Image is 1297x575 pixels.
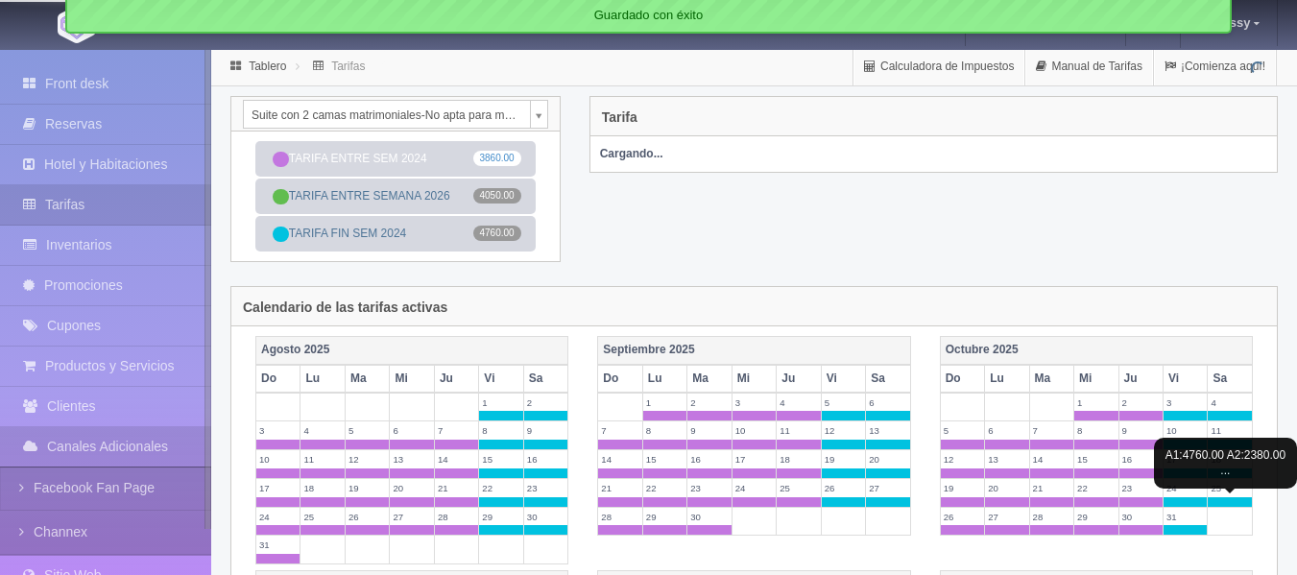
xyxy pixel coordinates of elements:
[941,479,984,497] label: 19
[1154,438,1297,490] div: A1:4760.00 A2:2380.00 ...
[255,141,536,177] a: TARIFA ENTRE SEM 20243860.00
[643,421,686,440] label: 8
[256,337,568,365] th: Agosto 2025
[255,216,536,252] a: TARIFA FIN SEM 20244760.00
[598,421,641,440] label: 7
[733,450,776,468] label: 17
[687,450,731,468] label: 16
[300,365,345,393] th: Lu
[479,450,522,468] label: 15
[256,365,300,393] th: Do
[687,508,731,526] label: 30
[346,450,389,468] label: 12
[331,60,365,73] a: Tarifas
[1074,479,1117,497] label: 22
[473,188,521,204] span: 4050.00
[733,479,776,497] label: 24
[598,337,910,365] th: Septiembre 2025
[390,365,434,393] th: Mi
[524,421,568,440] label: 9
[473,226,521,241] span: 4760.00
[941,421,984,440] label: 5
[1119,394,1163,412] label: 2
[1119,479,1163,497] label: 23
[1119,421,1163,440] label: 9
[1164,421,1207,440] label: 10
[940,337,1252,365] th: Octubre 2025
[1030,450,1073,468] label: 14
[985,508,1028,526] label: 27
[479,508,522,526] label: 29
[941,450,984,468] label: 12
[523,365,568,393] th: Sa
[58,6,96,43] img: Getabed
[985,365,1029,393] th: Lu
[390,421,433,440] label: 6
[822,394,865,412] label: 5
[1119,450,1163,468] label: 16
[822,421,865,440] label: 12
[524,479,568,497] label: 23
[777,365,821,393] th: Ju
[600,147,663,160] strong: Cargando...
[733,421,776,440] label: 10
[1074,394,1117,412] label: 1
[598,450,641,468] label: 14
[643,479,686,497] label: 22
[300,479,344,497] label: 18
[687,421,731,440] label: 9
[985,479,1028,497] label: 20
[435,450,478,468] label: 14
[1074,365,1118,393] th: Mi
[777,394,820,412] label: 4
[473,151,521,166] span: 3860.00
[866,365,911,393] th: Sa
[252,101,522,130] span: Suite con 2 camas matrimoniales-No apta para menores
[434,365,478,393] th: Ju
[687,394,731,412] label: 2
[643,508,686,526] label: 29
[642,365,686,393] th: Lu
[777,450,820,468] label: 18
[300,508,344,526] label: 25
[524,394,568,412] label: 2
[598,365,642,393] th: Do
[255,179,536,214] a: TARIFA ENTRE SEMANA 20264050.00
[1030,421,1073,440] label: 7
[822,479,865,497] label: 26
[300,421,344,440] label: 4
[256,479,300,497] label: 17
[479,479,522,497] label: 22
[822,450,865,468] label: 19
[777,421,820,440] label: 11
[249,60,286,73] a: Tablero
[435,421,478,440] label: 7
[243,100,548,129] a: Suite con 2 camas matrimoniales-No apta para menores
[985,450,1028,468] label: 13
[866,479,910,497] label: 27
[1118,365,1163,393] th: Ju
[1074,421,1117,440] label: 8
[435,479,478,497] label: 21
[479,421,522,440] label: 8
[940,365,984,393] th: Do
[1208,394,1252,412] label: 4
[733,394,776,412] label: 3
[1074,508,1117,526] label: 29
[256,450,300,468] label: 10
[1208,421,1252,440] label: 11
[1154,48,1276,85] a: ¡Comienza aquí!
[985,421,1028,440] label: 6
[524,450,568,468] label: 16
[866,450,910,468] label: 20
[687,365,732,393] th: Ma
[1164,394,1207,412] label: 3
[346,479,389,497] label: 19
[1030,479,1073,497] label: 21
[598,479,641,497] label: 21
[300,450,344,468] label: 11
[345,365,389,393] th: Ma
[643,394,686,412] label: 1
[390,450,433,468] label: 13
[602,110,637,125] h4: Tarifa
